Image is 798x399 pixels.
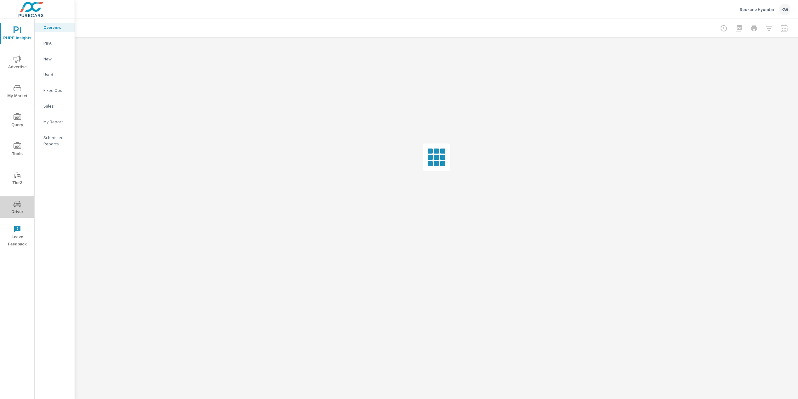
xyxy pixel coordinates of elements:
[35,117,75,126] div: My Report
[35,54,75,64] div: New
[2,142,32,158] span: Tools
[2,26,32,42] span: PURE Insights
[2,225,32,248] span: Leave Feedback
[43,87,70,93] p: Fixed Ops
[43,103,70,109] p: Sales
[35,133,75,149] div: Scheduled Reports
[0,19,34,250] div: nav menu
[779,4,790,15] div: KW
[35,23,75,32] div: Overview
[2,113,32,129] span: Query
[35,101,75,111] div: Sales
[35,86,75,95] div: Fixed Ops
[43,24,70,31] p: Overview
[43,71,70,78] p: Used
[43,134,70,147] p: Scheduled Reports
[43,119,70,125] p: My Report
[43,40,70,46] p: PIPA
[43,56,70,62] p: New
[2,200,32,216] span: Driver
[2,84,32,100] span: My Market
[740,7,774,12] p: Spokane Hyundai
[2,55,32,71] span: Advertise
[35,70,75,79] div: Used
[2,171,32,187] span: Tier2
[35,38,75,48] div: PIPA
